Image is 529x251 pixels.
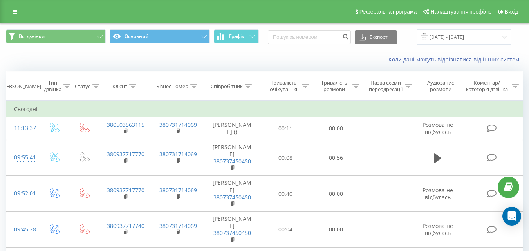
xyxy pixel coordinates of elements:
a: 380937717770 [107,150,144,158]
button: Всі дзвінки [6,29,106,43]
span: Реферальна програма [359,9,417,15]
a: 380503563115 [107,121,144,128]
div: 11:13:37 [14,121,31,136]
a: 380731714069 [159,186,197,194]
div: Коментар/категорія дзвінка [464,79,510,93]
td: 00:40 [260,176,311,212]
span: Вихід [505,9,518,15]
span: Графік [229,34,244,39]
td: 00:08 [260,140,311,176]
div: Тривалість розмови [318,79,350,93]
td: 00:00 [311,176,361,212]
td: [PERSON_NAME] () [204,117,260,140]
div: Open Intercom Messenger [502,207,521,226]
td: [PERSON_NAME] [204,140,260,176]
td: 00:04 [260,212,311,248]
button: Графік [214,29,259,43]
td: 00:56 [311,140,361,176]
a: Коли дані можуть відрізнятися вiд інших систем [388,56,523,63]
a: 380937717770 [107,186,144,194]
div: Тривалість очікування [267,79,300,93]
span: Розмова не відбулась [422,121,453,135]
a: 380731714069 [159,222,197,229]
td: 00:00 [311,117,361,140]
span: Всі дзвінки [19,33,45,40]
span: Розмова не відбулась [422,222,453,237]
input: Пошук за номером [268,30,351,44]
div: Аудіозапис розмови [421,79,460,93]
a: 380737450450 [213,157,251,165]
div: Назва схеми переадресації [368,79,403,93]
div: 09:45:28 [14,222,31,237]
div: Клієнт [112,83,127,90]
a: 380731714069 [159,150,197,158]
div: 09:52:01 [14,186,31,201]
a: 380731714069 [159,121,197,128]
div: Тип дзвінка [44,79,61,93]
span: Розмова не відбулась [422,186,453,201]
span: Налаштування профілю [430,9,491,15]
div: Бізнес номер [156,83,188,90]
td: [PERSON_NAME] [204,212,260,248]
a: 380737450450 [213,193,251,201]
a: 380737450450 [213,229,251,237]
button: Експорт [355,30,397,44]
td: 00:11 [260,117,311,140]
td: 00:00 [311,212,361,248]
button: Основний [110,29,209,43]
td: [PERSON_NAME] [204,176,260,212]
div: 09:55:41 [14,150,31,165]
div: Співробітник [211,83,243,90]
td: Сьогодні [6,101,523,117]
div: Статус [75,83,90,90]
a: 380937717740 [107,222,144,229]
div: [PERSON_NAME] [2,83,41,90]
